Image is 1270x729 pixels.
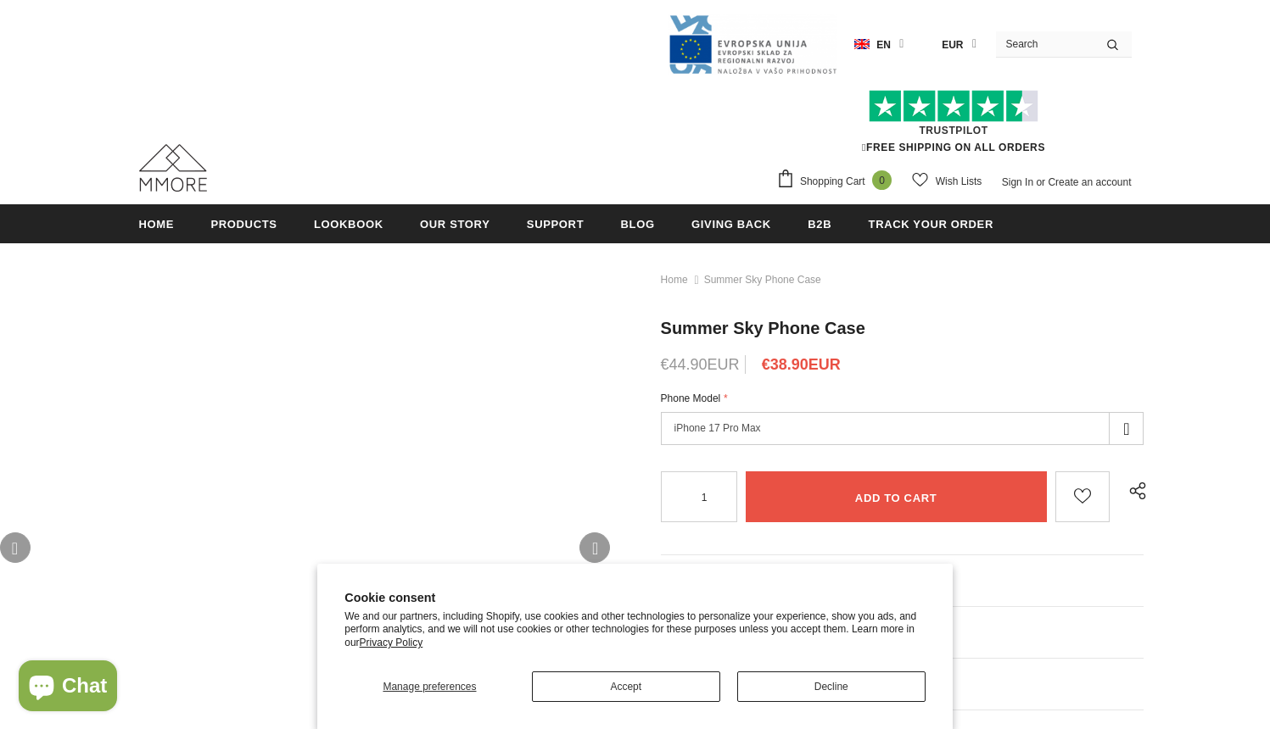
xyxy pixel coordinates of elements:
[996,31,1094,56] input: Search Site
[139,218,175,231] span: Home
[746,471,1047,522] input: Add to cart
[854,37,870,52] img: i-lang-1.png
[691,204,771,242] a: Giving back
[808,218,831,231] span: B2B
[869,90,1038,123] img: Trust Pilot Stars
[704,270,821,290] span: Summer Sky Phone Case
[139,204,175,242] a: Home
[210,218,277,231] span: Products
[869,218,993,231] span: Track your order
[942,36,963,53] span: EUR
[527,218,584,231] span: support
[691,218,771,231] span: Giving back
[661,319,865,337] span: Summer Sky Phone Case
[919,125,987,136] a: Trustpilot
[344,591,926,604] h2: Cookie consent
[661,270,688,290] a: Home
[621,218,655,231] span: Blog
[344,610,926,650] p: We and our partners, including Shopify, use cookies and other technologies to personalize your ex...
[314,218,383,231] span: Lookbook
[420,204,490,242] a: Our Story
[737,671,926,702] button: Decline
[420,218,490,231] span: Our Story
[872,170,892,190] span: 0
[314,204,383,242] a: Lookbook
[661,356,740,373] span: €44.90EUR
[661,392,721,404] span: Phone Model
[661,555,1144,606] a: General Questions
[762,356,841,373] span: €38.90EUR
[808,204,831,242] a: B2B
[668,38,837,50] a: Javni Razpis
[1002,176,1033,188] a: Sign In
[869,204,993,242] a: Track your order
[800,173,865,190] span: Shopping Cart
[776,99,1132,153] span: FREE SHIPPING ON ALL ORDERS
[383,681,476,693] span: Manage preferences
[210,204,277,242] a: Products
[876,36,891,53] span: en
[139,144,207,192] img: MMORE Cases
[344,671,514,702] button: Manage preferences
[661,412,1144,445] label: iPhone 17 Pro Max
[776,169,900,194] a: Shopping Cart 0
[1048,176,1131,188] a: Create an account
[532,671,720,702] button: Accept
[527,204,584,242] a: support
[912,166,982,196] a: Wish Lists
[936,173,982,190] span: Wish Lists
[621,204,655,242] a: Blog
[14,660,122,715] inbox-online-store-chat: Shopify online store chat
[1036,176,1045,188] span: or
[668,14,837,75] img: Javni Razpis
[360,637,423,648] a: Privacy Policy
